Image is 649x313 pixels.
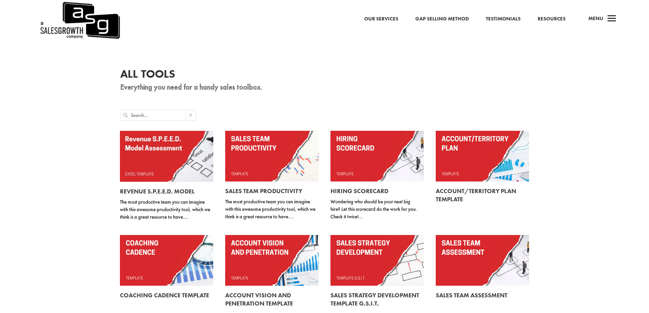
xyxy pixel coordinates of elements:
[120,83,529,91] p: Everything you need for a handy sales toolbox.
[588,15,603,22] span: Menu
[131,110,185,120] input: Search...
[538,15,566,24] a: Resources
[605,12,619,26] span: a
[486,15,521,24] a: Testimonials
[364,15,398,24] a: Our Services
[120,68,529,83] h1: All Tools
[415,15,469,24] a: Gap Selling Method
